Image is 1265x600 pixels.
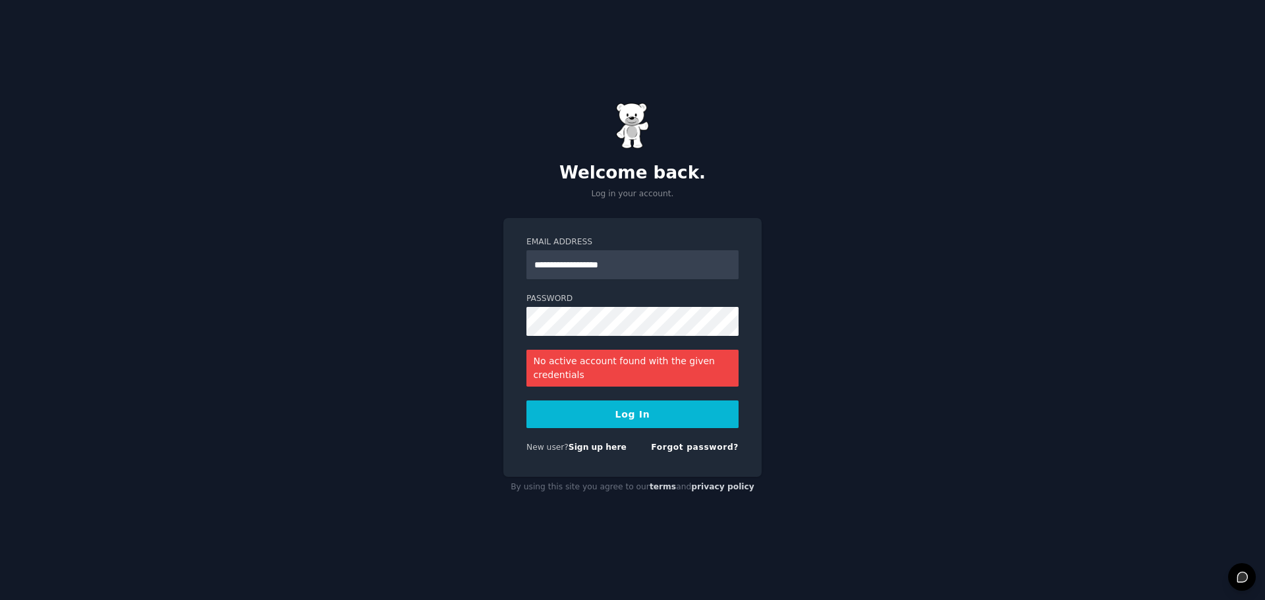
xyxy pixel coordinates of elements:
[526,293,739,305] label: Password
[650,482,676,491] a: terms
[526,400,739,428] button: Log In
[526,236,739,248] label: Email Address
[526,443,569,452] span: New user?
[691,482,754,491] a: privacy policy
[569,443,627,452] a: Sign up here
[503,188,762,200] p: Log in your account.
[616,103,649,149] img: Gummy Bear
[651,443,739,452] a: Forgot password?
[503,477,762,498] div: By using this site you agree to our and
[526,350,739,387] div: No active account found with the given credentials
[503,163,762,184] h2: Welcome back.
